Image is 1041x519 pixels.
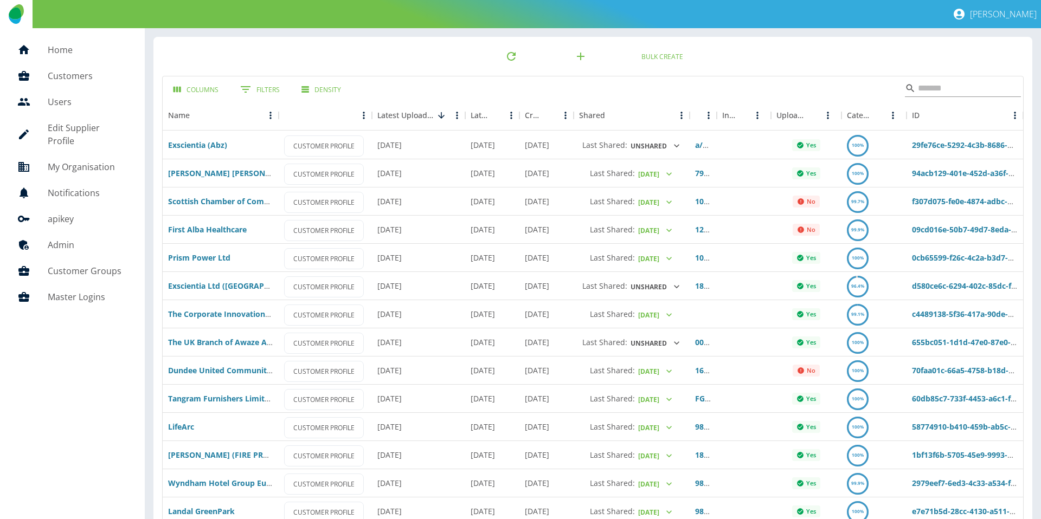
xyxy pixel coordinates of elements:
[851,480,864,486] text: 99.9%
[168,365,293,375] a: Dundee United Community Trust
[284,135,364,157] a: CUSTOMER PROFILE
[9,284,136,310] a: Master Logins
[629,335,680,352] button: Unshared
[847,478,869,488] a: 99.9%
[9,258,136,284] a: Customer Groups
[465,384,519,412] div: 31 Jul 2025
[847,421,869,432] a: 100%
[579,187,685,215] div: Last Shared:
[519,131,574,159] div: 25 Jul 2023
[372,300,465,328] div: 11 Aug 2025
[637,363,673,380] button: [DATE]
[284,108,299,123] button: Sort
[806,339,816,346] p: Yes
[695,252,734,263] a: 108569751
[851,226,864,232] text: 99.9%
[579,300,685,328] div: Last Shared:
[579,216,685,243] div: Last Shared:
[168,281,307,291] a: Exscientia Ltd ([GEOGRAPHIC_DATA])
[284,333,364,354] a: CUSTOMER PROFILE
[695,393,731,404] a: FG707029
[232,79,288,100] button: Show filters
[465,356,519,384] div: 06 Aug 2025
[356,107,372,124] button: Menu
[806,508,816,515] p: Yes
[695,506,730,516] a: 98885569
[465,215,519,243] div: 06 Aug 2025
[465,243,519,271] div: 04 Aug 2025
[579,110,605,121] div: Shared
[168,421,194,432] a: LifeArc
[168,110,190,121] div: Name
[519,440,574,469] div: 19 Feb 2025
[465,187,519,215] div: 06 Aug 2025
[372,271,465,300] div: 12 Aug 2025
[48,121,127,147] h5: Edit Supplier Profile
[372,131,465,159] div: 12 Aug 2025
[637,250,673,267] button: [DATE]
[372,469,465,497] div: 08 Aug 2025
[262,107,279,124] button: Menu
[637,222,673,239] button: [DATE]
[807,367,815,374] p: No
[847,224,869,235] a: 99.9%
[695,478,730,488] a: 98878671
[605,108,620,123] button: Sort
[701,107,717,124] button: Menu
[465,131,519,159] div: 01 Aug 2025
[48,290,127,303] h5: Master Logins
[48,186,127,199] h5: Notifications
[465,271,519,300] div: 31 Jul 2025
[847,309,869,319] a: 99.1%
[806,283,816,289] p: Yes
[574,100,690,131] div: Shared
[690,100,717,131] div: Ref
[372,159,465,187] div: 12 Aug 2025
[695,224,734,235] a: 129561227
[852,395,864,401] text: 100%
[9,37,136,63] a: Home
[920,108,935,123] button: Sort
[695,140,735,150] a: a/c 287408
[637,166,673,183] button: [DATE]
[749,107,766,124] button: Menu
[806,311,816,317] p: Yes
[519,100,574,131] div: Created
[9,115,136,154] a: Edit Supplier Profile
[372,328,465,356] div: 11 Aug 2025
[847,450,869,460] a: 100%
[637,419,673,436] button: [DATE]
[637,307,673,323] button: [DATE]
[885,107,901,124] button: Menu
[637,447,673,464] button: [DATE]
[852,424,864,430] text: 100%
[776,110,808,121] div: Upload Complete
[793,224,820,236] div: Not all required reports for this customer were uploaded for the latest usage month.
[851,283,864,289] text: 96.4%
[695,281,734,291] a: 187578506
[168,506,235,516] a: Landal GreenPark
[48,238,127,251] h5: Admin
[284,276,364,297] a: CUSTOMER PROFILE
[503,107,519,124] button: Menu
[9,154,136,180] a: My Organisation
[579,413,685,440] div: Last Shared:
[372,412,465,440] div: 11 Aug 2025
[168,337,293,347] a: The UK Branch of Awaze A/S - FM
[970,8,1037,20] p: [PERSON_NAME]
[807,226,815,233] p: No
[168,140,227,150] a: Exscientia (Abz)
[542,108,557,123] button: Sort
[637,476,673,492] button: [DATE]
[579,131,685,159] div: Last Shared:
[372,384,465,412] div: 11 Aug 2025
[9,206,136,232] a: apikey
[806,480,816,486] p: Yes
[912,110,920,121] div: ID
[847,140,869,150] a: 100%
[519,243,574,271] div: 04 Jul 2023
[633,47,692,67] button: Bulk Create
[519,356,574,384] div: 04 Jul 2023
[519,469,574,497] div: 04 Jul 2023
[847,337,869,347] a: 100%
